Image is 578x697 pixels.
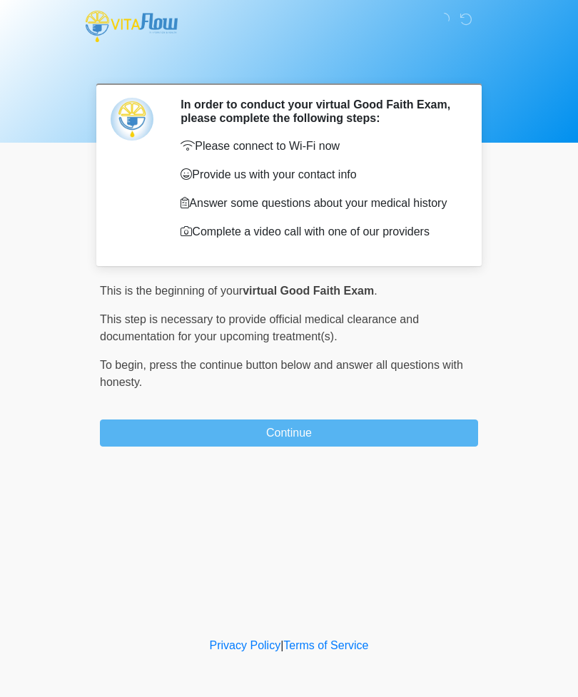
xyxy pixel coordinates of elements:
[100,285,243,297] span: This is the beginning of your
[181,166,457,183] p: Provide us with your contact info
[100,313,419,342] span: This step is necessary to provide official medical clearance and documentation for your upcoming ...
[243,285,374,297] strong: virtual Good Faith Exam
[86,11,178,42] img: Vitaflow IV Hydration and Health Logo
[283,639,368,651] a: Terms of Service
[181,223,457,240] p: Complete a video call with one of our providers
[89,51,489,78] h1: ‎ ‎ ‎ ‎
[111,98,153,141] img: Agent Avatar
[100,419,478,447] button: Continue
[100,359,463,388] span: press the continue button below and answer all questions with honesty.
[181,195,457,212] p: Answer some questions about your medical history
[210,639,281,651] a: Privacy Policy
[280,639,283,651] a: |
[181,138,457,155] p: Please connect to Wi-Fi now
[100,359,149,371] span: To begin,
[181,98,457,125] h2: In order to conduct your virtual Good Faith Exam, please complete the following steps:
[374,285,377,297] span: .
